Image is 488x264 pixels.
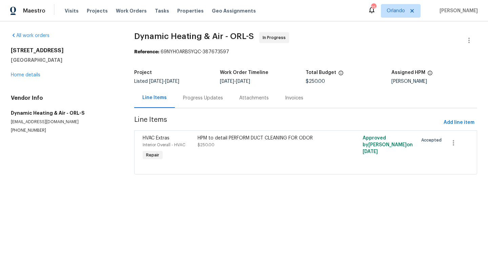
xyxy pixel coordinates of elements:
span: Approved by [PERSON_NAME] on [363,136,413,154]
h5: [GEOGRAPHIC_DATA] [11,57,118,63]
button: Add line item [441,116,477,129]
span: Accepted [421,137,444,144]
span: In Progress [263,34,288,41]
div: Line Items [142,94,167,101]
div: Progress Updates [183,95,223,101]
p: [EMAIL_ADDRESS][DOMAIN_NAME] [11,119,118,125]
span: Maestro [23,7,45,14]
div: HPM to detail PERFORM DUCT CLEANING FOR ODOR [198,135,331,142]
span: Dynamic Heating & Air - ORL-S [134,32,254,40]
span: Work Orders [116,7,147,14]
a: Home details [11,73,40,77]
h2: [STREET_ADDRESS] [11,47,118,54]
div: 25 [371,4,376,11]
span: $250.00 [306,79,325,84]
span: - [149,79,179,84]
b: Reference: [134,50,159,54]
span: Listed [134,79,179,84]
span: [DATE] [220,79,234,84]
span: Projects [87,7,108,14]
span: Line Items [134,116,441,129]
p: [PHONE_NUMBER] [11,128,118,133]
span: [PERSON_NAME] [437,7,478,14]
div: Attachments [239,95,269,101]
div: [PERSON_NAME] [391,79,477,84]
h5: Assigned HPM [391,70,425,75]
h5: Project [134,70,152,75]
h5: Dynamic Heating & Air - ORL-S [11,110,118,116]
span: Visits [65,7,79,14]
span: Repair [143,152,162,158]
h5: Work Order Timeline [220,70,268,75]
span: Orlando [387,7,405,14]
span: [DATE] [165,79,179,84]
span: Properties [177,7,204,14]
span: Tasks [155,8,169,13]
span: $250.00 [198,143,215,147]
h4: Vendor Info [11,95,118,101]
span: Interior Overall - HVAC [143,143,185,147]
span: [DATE] [363,149,378,154]
div: Invoices [285,95,303,101]
span: Add line item [444,118,474,127]
span: [DATE] [149,79,163,84]
span: Geo Assignments [212,7,256,14]
span: The hpm assigned to this work order. [427,70,433,79]
div: 69NYH0ARBSYQC-387673597 [134,49,477,55]
span: The total cost of line items that have been proposed by Opendoor. This sum includes line items th... [338,70,344,79]
span: - [220,79,250,84]
span: [DATE] [236,79,250,84]
h5: Total Budget [306,70,336,75]
a: All work orders [11,33,49,38]
span: HVAC Extras [143,136,169,140]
